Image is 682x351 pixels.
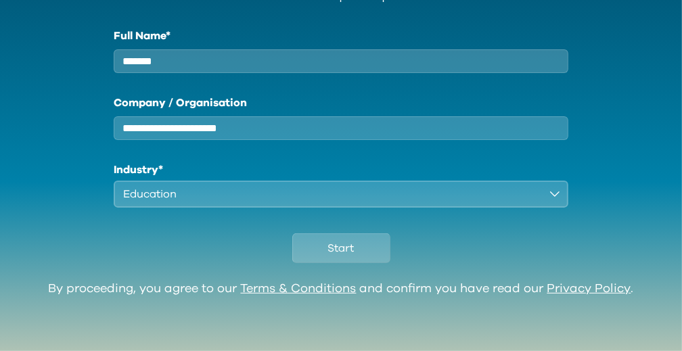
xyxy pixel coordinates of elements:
[292,233,390,263] button: Start
[547,283,631,295] a: Privacy Policy
[241,283,357,295] a: Terms & Conditions
[114,162,568,178] h1: Industry*
[49,282,634,297] div: By proceeding, you agree to our and confirm you have read our .
[123,186,540,202] div: Education
[328,240,355,256] span: Start
[114,181,568,208] button: Education
[114,28,568,44] label: Full Name*
[114,95,568,111] label: Company / Organisation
